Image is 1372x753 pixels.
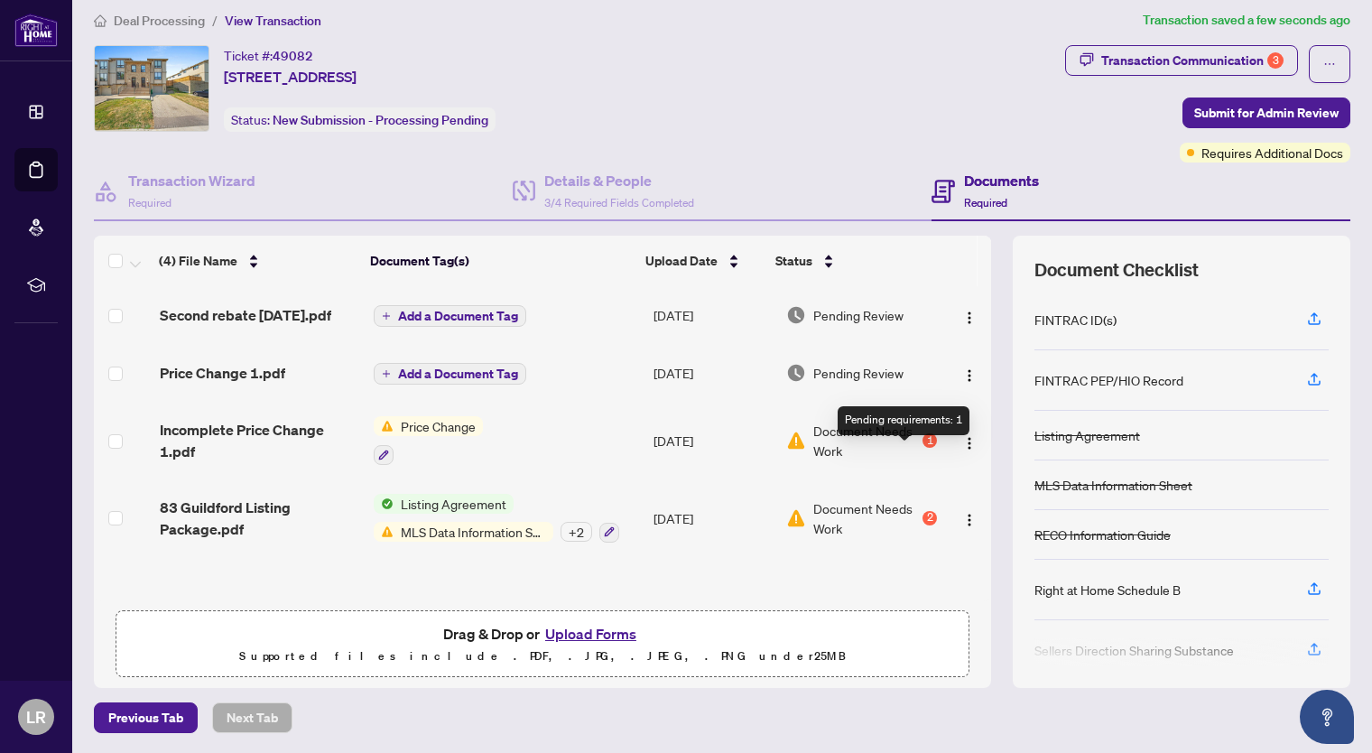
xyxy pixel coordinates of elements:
span: plus [382,311,391,321]
span: Submit for Admin Review [1194,98,1339,127]
img: Status Icon [374,416,394,436]
img: IMG-W12349209_1.jpg [95,46,209,131]
button: Submit for Admin Review [1182,98,1350,128]
button: Upload Forms [540,622,642,646]
span: ellipsis [1323,58,1336,70]
div: Ticket #: [224,45,313,66]
img: Logo [962,368,977,383]
span: Required [128,196,171,209]
button: Logo [955,426,984,455]
span: Price Change 1.pdf [160,362,285,384]
button: Open asap [1300,690,1354,744]
button: Status IconPrice Change [374,416,483,465]
span: 49082 [273,48,313,64]
span: 3/4 Required Fields Completed [544,196,694,209]
span: home [94,14,107,27]
div: Status: [224,107,496,132]
th: (4) File Name [152,236,363,286]
span: Document Checklist [1034,257,1199,283]
th: Status [768,236,931,286]
button: Status IconListing AgreementStatus IconMLS Data Information Sheet+2 [374,494,619,543]
h4: Transaction Wizard [128,170,255,191]
div: Listing Agreement [1034,425,1140,445]
span: Drag & Drop orUpload FormsSupported files include .PDF, .JPG, .JPEG, .PNG under25MB [116,611,969,678]
article: Transaction saved a few seconds ago [1143,10,1350,31]
button: Logo [955,358,984,387]
button: Logo [955,301,984,330]
div: FINTRAC PEP/HIO Record [1034,370,1183,390]
td: [DATE] [646,402,779,479]
span: Document Needs Work [813,421,919,460]
img: Status Icon [374,522,394,542]
img: Document Status [786,431,806,451]
span: Listing Agreement [394,494,514,514]
button: Add a Document Tag [374,363,526,385]
div: FINTRAC ID(s) [1034,310,1117,330]
div: 1 [922,433,937,448]
span: View Transaction [225,13,321,29]
span: Drag & Drop or [443,622,642,646]
div: MLS Data Information Sheet [1034,475,1192,495]
span: Price Change [394,416,483,436]
div: + 2 [561,522,592,542]
span: Second rebate [DATE].pdf [160,304,331,326]
div: RECO Information Guide [1034,525,1171,544]
span: MLS Data Information Sheet [394,522,553,542]
span: Incomplete Price Change 1.pdf [160,419,359,462]
span: New Submission - Processing Pending [273,112,488,128]
span: [STREET_ADDRESS] [224,66,357,88]
img: Document Status [786,363,806,383]
span: Add a Document Tag [398,310,518,322]
span: Required [964,196,1007,209]
button: Add a Document Tag [374,304,526,328]
span: plus [382,369,391,378]
span: Deal Processing [114,13,205,29]
button: Previous Tab [94,702,198,733]
button: Next Tab [212,702,292,733]
span: LR [26,704,46,730]
span: Document Needs Work [813,498,919,538]
th: Document Tag(s) [363,236,638,286]
li: / [212,10,218,31]
img: Logo [962,436,977,451]
img: Document Status [786,305,806,325]
th: Upload Date [638,236,768,286]
div: Transaction Communication [1101,46,1284,75]
img: Logo [962,311,977,325]
span: Status [775,251,812,271]
div: Right at Home Schedule B [1034,580,1181,600]
span: Upload Date [645,251,718,271]
button: Transaction Communication3 [1065,45,1298,76]
td: [DATE] [646,344,779,402]
h4: Details & People [544,170,694,191]
button: Logo [955,504,984,533]
span: Add a Document Tag [398,367,518,380]
span: 83 Guildford Listing Package.pdf [160,497,359,540]
img: Logo [962,513,977,527]
h4: Documents [964,170,1039,191]
button: Add a Document Tag [374,362,526,386]
img: Status Icon [374,494,394,514]
span: Previous Tab [108,703,183,732]
img: Document Status [786,508,806,528]
td: [DATE] [646,286,779,344]
img: logo [14,14,58,47]
td: [DATE] [646,479,779,557]
div: Pending requirements: 1 [838,406,969,435]
div: 3 [1267,52,1284,69]
span: Pending Review [813,363,904,383]
p: Supported files include .PDF, .JPG, .JPEG, .PNG under 25 MB [127,646,958,667]
span: Pending Review [813,305,904,325]
span: (4) File Name [159,251,237,271]
button: Add a Document Tag [374,305,526,327]
div: 2 [922,511,937,525]
span: Requires Additional Docs [1201,143,1343,163]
